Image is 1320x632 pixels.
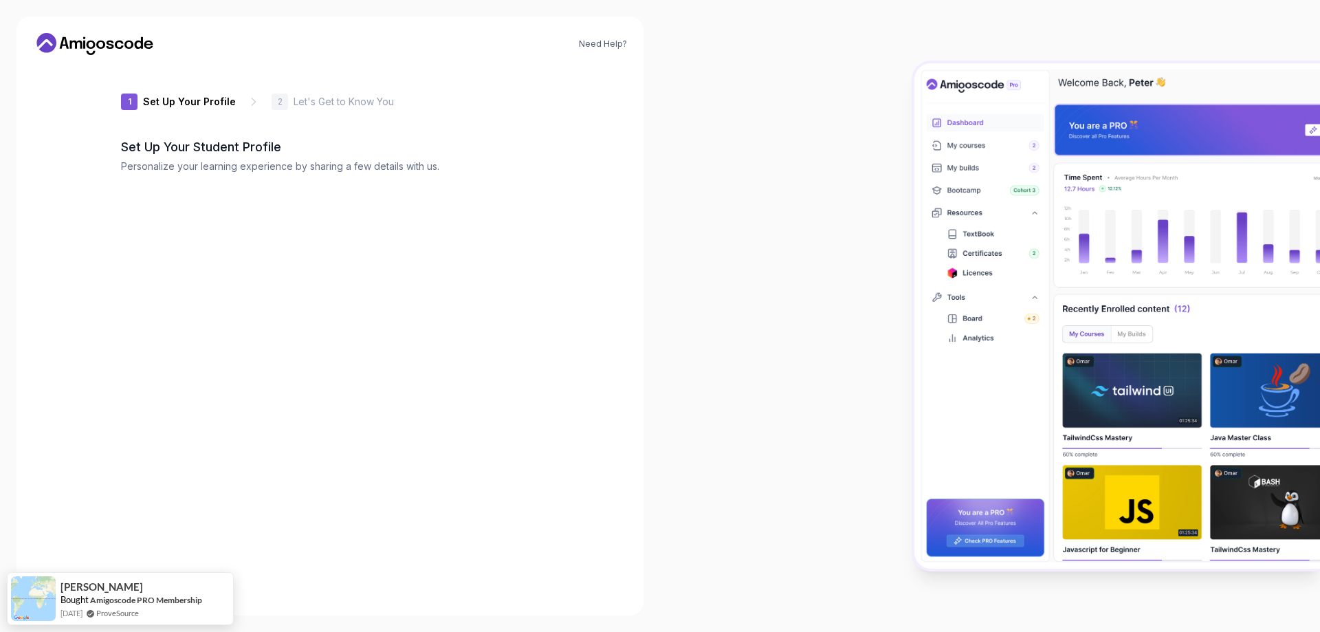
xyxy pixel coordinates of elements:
[60,581,143,593] span: [PERSON_NAME]
[914,63,1320,569] img: Amigoscode Dashboard
[11,576,56,621] img: provesource social proof notification image
[121,160,539,173] p: Personalize your learning experience by sharing a few details with us.
[121,138,539,157] h2: Set Up Your Student Profile
[294,95,394,109] p: Let's Get to Know You
[60,607,82,619] span: [DATE]
[143,95,236,109] p: Set Up Your Profile
[60,594,89,605] span: Bought
[96,607,139,619] a: ProveSource
[278,98,283,106] p: 2
[33,33,157,55] a: Home link
[128,98,131,106] p: 1
[90,595,202,605] a: Amigoscode PRO Membership
[579,39,627,50] a: Need Help?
